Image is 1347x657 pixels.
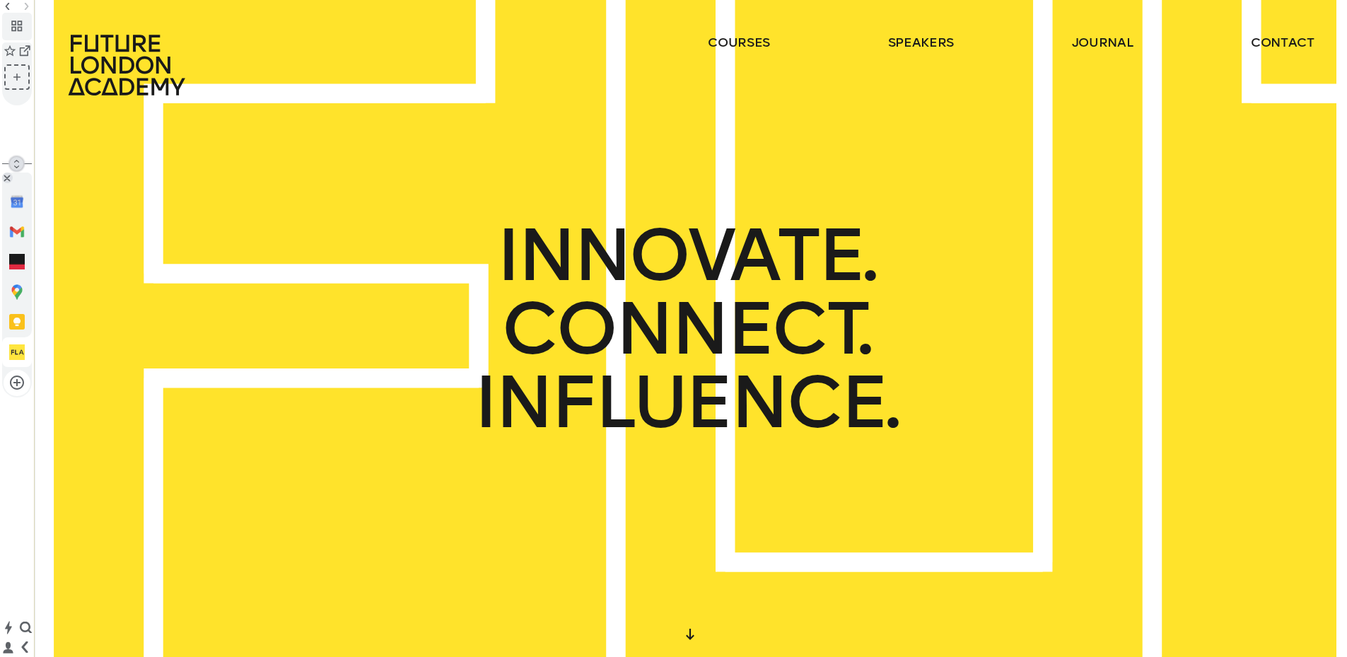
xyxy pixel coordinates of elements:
[9,284,25,300] img: 8=
[9,224,25,240] img: gmail.ico
[496,219,874,292] span: INNOVATE.
[1072,34,1133,51] a: journal
[9,254,25,269] img: favicon-32.png
[9,314,25,330] img: keep_2023q4.ico
[9,194,25,209] img: n+BfmmhcGmECu1gAAAABJRU5ErkJggg==
[708,34,770,51] a: courses
[888,34,954,51] a: speakers
[474,366,897,439] span: INFLUENCE.
[1251,34,1314,51] a: contact
[501,292,868,366] span: CONNECT.
[9,344,25,360] img: favicon-32x32.png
